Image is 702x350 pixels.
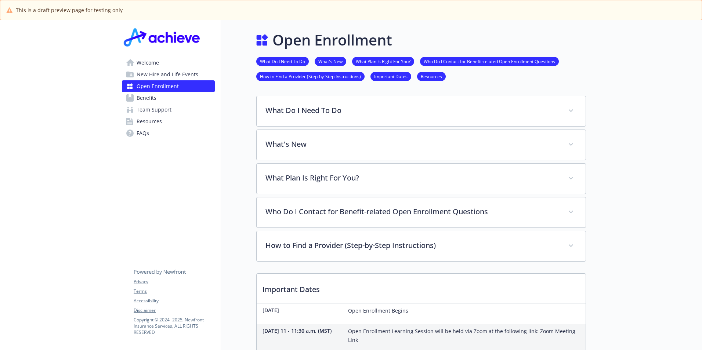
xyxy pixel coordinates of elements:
[348,306,408,315] p: Open Enrollment Begins
[263,327,336,335] p: [DATE] 11 - 11:30 a.m. (MST)
[417,73,446,80] a: Resources
[256,58,309,65] a: What Do I Need To Do
[272,29,392,51] h1: Open Enrollment
[352,58,414,65] a: What Plan Is Right For You?
[137,116,162,127] span: Resources
[134,298,214,304] a: Accessibility
[137,104,171,116] span: Team Support
[134,307,214,314] a: Disclaimer
[315,58,346,65] a: What's New
[137,92,156,104] span: Benefits
[370,73,411,80] a: Important Dates
[134,317,214,335] p: Copyright © 2024 - 2025 , Newfront Insurance Services, ALL RIGHTS RESERVED
[263,306,336,314] p: [DATE]
[257,231,586,261] div: How to Find a Provider (Step-by-Step Instructions)
[265,139,559,150] p: What's New
[257,96,586,126] div: What Do I Need To Do
[122,116,215,127] a: Resources
[265,105,559,116] p: What Do I Need To Do
[265,240,559,251] p: How to Find a Provider (Step-by-Step Instructions)
[257,130,586,160] div: What's New
[134,278,214,285] a: Privacy
[134,288,214,295] a: Terms
[420,58,559,65] a: Who Do I Contact for Benefit-related Open Enrollment Questions
[122,127,215,139] a: FAQs
[348,327,583,344] p: Open Enrollment Learning Session will be held via Zoom at the following link: Zoom Meeting Link
[257,164,586,194] div: What Plan Is Right For You?
[257,274,586,301] p: Important Dates
[122,92,215,104] a: Benefits
[257,197,586,227] div: Who Do I Contact for Benefit-related Open Enrollment Questions
[16,6,123,14] span: This is a draft preview page for testing only
[122,104,215,116] a: Team Support
[265,206,559,217] p: Who Do I Contact for Benefit-related Open Enrollment Questions
[256,73,365,80] a: How to Find a Provider (Step-by-Step Instructions)
[137,127,149,139] span: FAQs
[122,80,215,92] a: Open Enrollment
[137,80,179,92] span: Open Enrollment
[122,69,215,80] a: New Hire and Life Events
[265,172,559,183] p: What Plan Is Right For You?
[137,57,159,69] span: Welcome
[137,69,198,80] span: New Hire and Life Events
[122,57,215,69] a: Welcome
